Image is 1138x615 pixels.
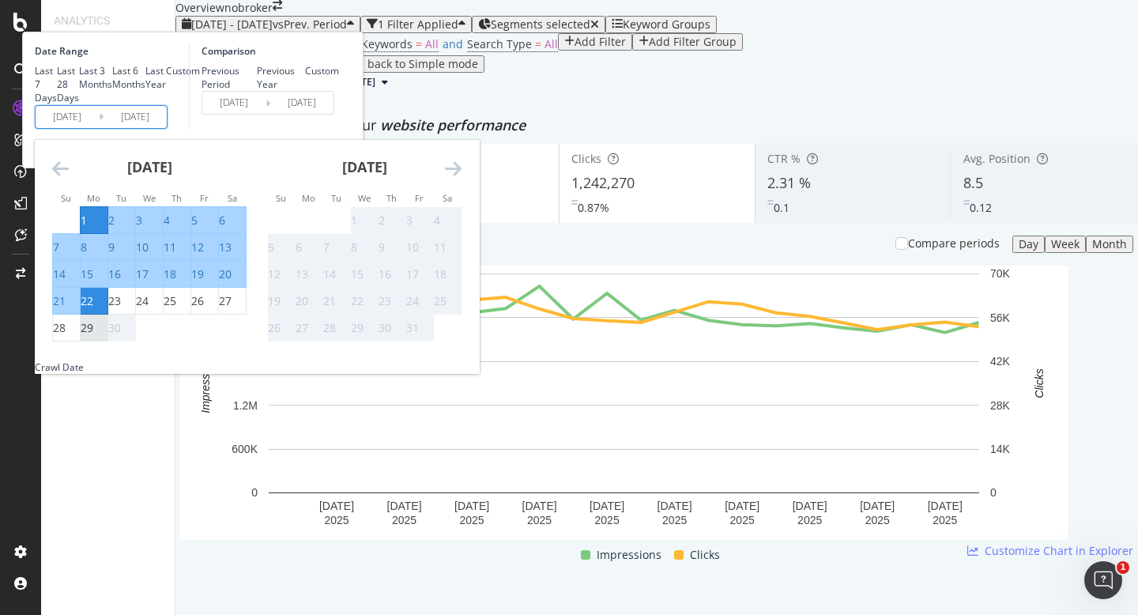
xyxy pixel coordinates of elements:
[268,315,296,341] td: Not available. Sunday, October 26, 2025
[351,207,379,234] td: Not available. Wednesday, October 1, 2025
[268,240,274,255] div: 5
[590,500,624,512] text: [DATE]
[219,207,247,234] td: Selected. Saturday, September 6, 2025
[445,159,462,179] div: Move forward to switch to the next month.
[351,266,364,282] div: 15
[296,240,302,255] div: 6
[351,213,357,228] div: 1
[379,234,406,261] td: Not available. Thursday, October 9, 2025
[774,200,789,216] div: 0.1
[302,192,315,204] small: Mo
[379,288,406,315] td: Not available. Thursday, October 23, 2025
[268,320,281,336] div: 26
[81,261,108,288] td: Selected. Monday, September 15, 2025
[164,266,176,282] div: 18
[323,293,336,309] div: 21
[605,16,717,33] button: Keyword Groups
[87,192,100,204] small: Mo
[990,311,1011,324] text: 56K
[797,514,822,526] text: 2025
[933,514,957,526] text: 2025
[662,514,687,526] text: 2025
[793,500,827,512] text: [DATE]
[296,234,323,261] td: Not available. Monday, October 6, 2025
[219,288,247,315] td: Choose Saturday, September 27, 2025 as your check-out date. It’s available.
[963,200,970,205] img: Equal
[351,315,379,341] td: Not available. Wednesday, October 29, 2025
[491,17,590,32] span: Segments selected
[1092,238,1127,251] div: Month
[270,92,333,114] input: End Date
[202,64,257,91] div: Previous Period
[268,266,281,282] div: 12
[171,192,182,204] small: Th
[191,261,219,288] td: Selected. Friday, September 19, 2025
[164,240,176,255] div: 11
[392,514,416,526] text: 2025
[53,315,81,341] td: Choose Sunday, September 28, 2025 as your check-out date. It’s available.
[136,261,164,288] td: Selected. Wednesday, September 17, 2025
[595,514,620,526] text: 2025
[136,293,149,309] div: 24
[730,514,755,526] text: 2025
[202,92,266,114] input: Start Date
[108,293,121,309] div: 23
[527,514,552,526] text: 2025
[1084,561,1122,599] iframe: Intercom live chat
[649,36,737,48] div: Add Filter Group
[632,33,743,51] button: Add Filter Group
[1086,236,1133,253] button: Month
[191,213,198,228] div: 5
[323,240,330,255] div: 7
[53,234,81,261] td: Selected. Sunday, September 7, 2025
[108,266,121,282] div: 16
[406,213,413,228] div: 3
[273,17,347,32] span: vs Prev. Period
[1033,368,1046,398] text: Clicks
[136,213,142,228] div: 3
[323,55,484,73] button: Switch back to Simple mode
[296,320,308,336] div: 27
[545,36,558,51] span: All
[53,288,81,315] td: Selected. Sunday, September 21, 2025
[219,234,247,261] td: Selected. Saturday, September 13, 2025
[1117,561,1129,574] span: 1
[53,266,66,282] div: 14
[406,315,434,341] td: Not available. Friday, October 31, 2025
[406,234,434,261] td: Not available. Friday, October 10, 2025
[251,486,258,499] text: 0
[296,288,323,315] td: Not available. Monday, October 20, 2025
[985,543,1133,559] span: Customize Chart in Explorer
[54,13,162,28] div: Analytics
[1019,238,1038,251] div: Day
[416,36,422,51] span: =
[351,261,379,288] td: Not available. Wednesday, October 15, 2025
[296,293,308,309] div: 20
[558,33,632,51] button: Add Filter
[53,320,66,336] div: 28
[990,443,1011,455] text: 14K
[597,545,661,564] span: Impressions
[108,288,136,315] td: Choose Tuesday, September 23, 2025 as your check-out date. It’s available.
[127,157,172,176] strong: [DATE]
[623,18,710,31] div: Keyword Groups
[81,240,87,255] div: 8
[81,213,87,228] div: 1
[535,36,541,51] span: =
[268,234,296,261] td: Not available. Sunday, October 5, 2025
[53,261,81,288] td: Selected. Sunday, September 14, 2025
[191,240,204,255] div: 12
[963,151,1031,166] span: Avg. Position
[323,288,351,315] td: Not available. Tuesday, October 21, 2025
[425,36,439,51] span: All
[164,234,191,261] td: Selected. Thursday, September 11, 2025
[108,213,115,228] div: 2
[166,64,200,77] div: Custom
[108,320,121,336] div: 30
[202,44,339,58] div: Comparison
[164,213,170,228] div: 4
[387,500,422,512] text: [DATE]
[990,267,1011,280] text: 70K
[690,545,720,564] span: Clicks
[296,261,323,288] td: Not available. Monday, October 13, 2025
